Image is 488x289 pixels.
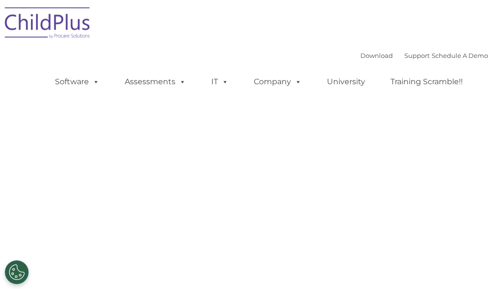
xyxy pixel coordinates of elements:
[360,52,488,59] font: |
[115,72,195,91] a: Assessments
[202,72,238,91] a: IT
[45,72,109,91] a: Software
[432,52,488,59] a: Schedule A Demo
[317,72,375,91] a: University
[381,72,472,91] a: Training Scramble!!
[244,72,311,91] a: Company
[360,52,393,59] a: Download
[5,260,29,284] button: Cookies Settings
[404,52,430,59] a: Support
